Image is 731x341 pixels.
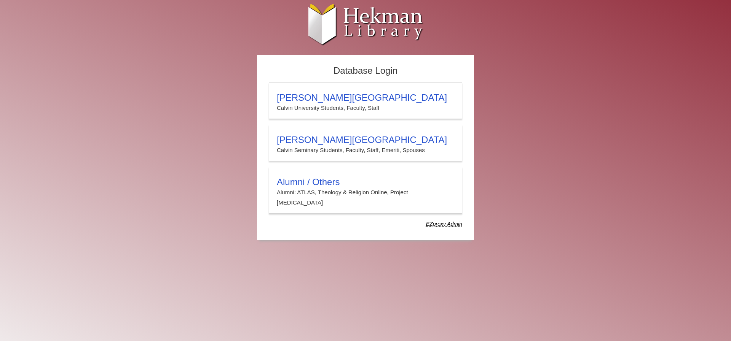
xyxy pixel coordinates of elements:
p: Alumni: ATLAS, Theology & Religion Online, Project [MEDICAL_DATA] [277,187,454,208]
a: [PERSON_NAME][GEOGRAPHIC_DATA]Calvin University Students, Faculty, Staff [269,82,462,119]
h2: Database Login [265,63,466,79]
summary: Alumni / OthersAlumni: ATLAS, Theology & Religion Online, Project [MEDICAL_DATA] [277,177,454,208]
a: [PERSON_NAME][GEOGRAPHIC_DATA]Calvin Seminary Students, Faculty, Staff, Emeriti, Spouses [269,125,462,161]
dfn: Use Alumni login [426,221,462,227]
p: Calvin Seminary Students, Faculty, Staff, Emeriti, Spouses [277,145,454,155]
p: Calvin University Students, Faculty, Staff [277,103,454,113]
h3: [PERSON_NAME][GEOGRAPHIC_DATA] [277,135,454,145]
h3: Alumni / Others [277,177,454,187]
h3: [PERSON_NAME][GEOGRAPHIC_DATA] [277,92,454,103]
